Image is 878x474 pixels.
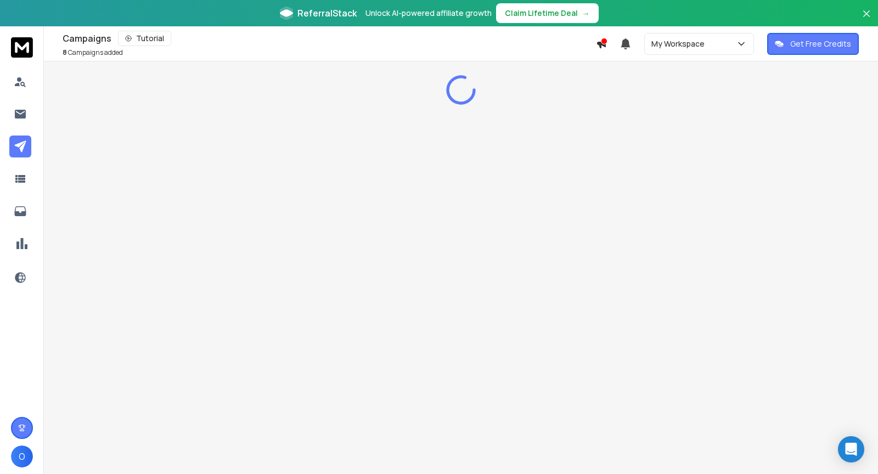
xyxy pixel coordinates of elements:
[63,31,596,46] div: Campaigns
[838,436,864,462] div: Open Intercom Messenger
[63,48,123,57] p: Campaigns added
[365,8,492,19] p: Unlock AI-powered affiliate growth
[63,48,67,57] span: 8
[790,38,851,49] p: Get Free Credits
[767,33,859,55] button: Get Free Credits
[859,7,874,33] button: Close banner
[11,445,33,467] button: O
[651,38,709,49] p: My Workspace
[297,7,357,20] span: ReferralStack
[582,8,590,19] span: →
[118,31,171,46] button: Tutorial
[496,3,599,23] button: Claim Lifetime Deal→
